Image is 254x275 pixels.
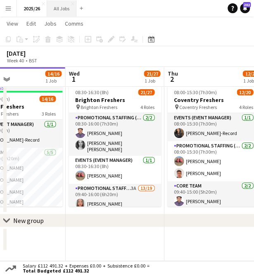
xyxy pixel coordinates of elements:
[7,20,18,27] span: View
[69,156,161,184] app-card-role: Events (Event Manager)1/108:30-16:30 (8h)[PERSON_NAME]
[29,57,37,64] div: BST
[41,18,60,29] a: Jobs
[39,96,56,102] span: 14/16
[23,268,150,273] span: Total Budgeted £112 491.32
[5,57,26,64] span: Week 40
[42,111,56,117] span: 3 Roles
[3,18,21,29] a: View
[69,113,161,156] app-card-role: Promotional Staffing (Team Leader)2/208:30-16:00 (7h30m)[PERSON_NAME][PERSON_NAME] [PERSON_NAME]
[166,74,178,84] span: 2
[174,89,217,95] span: 08:00-15:30 (7h30m)
[144,71,160,77] span: 21/27
[243,2,251,7] span: 202
[81,104,117,110] span: Brighton Freshers
[67,74,79,84] span: 1
[140,104,154,110] span: 4 Roles
[167,70,178,77] span: Thu
[23,18,39,29] a: Edit
[45,78,61,84] div: 1 Job
[240,3,250,13] a: 202
[65,20,83,27] span: Comms
[138,89,154,95] span: 21/27
[237,89,253,95] span: 12/20
[44,20,57,27] span: Jobs
[239,104,253,110] span: 4 Roles
[62,18,87,29] a: Comms
[69,84,161,206] app-job-card: 08:30-16:30 (8h)21/27Brighton Freshers Brighton Freshers4 RolesPromotional Staffing (Team Leader)...
[7,49,56,57] div: [DATE]
[144,78,160,84] div: 1 Job
[18,263,151,273] div: Salary £112 491.32 + Expenses £0.00 + Subsistence £0.00 =
[47,0,76,17] button: All Jobs
[45,71,62,77] span: 14/16
[179,104,217,110] span: Coventry Freshers
[13,216,44,225] div: New group
[69,96,161,104] h3: Brighton Freshers
[69,70,79,77] span: Wed
[17,0,47,17] button: 2025/26
[75,89,109,95] span: 08:30-16:30 (8h)
[26,20,36,27] span: Edit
